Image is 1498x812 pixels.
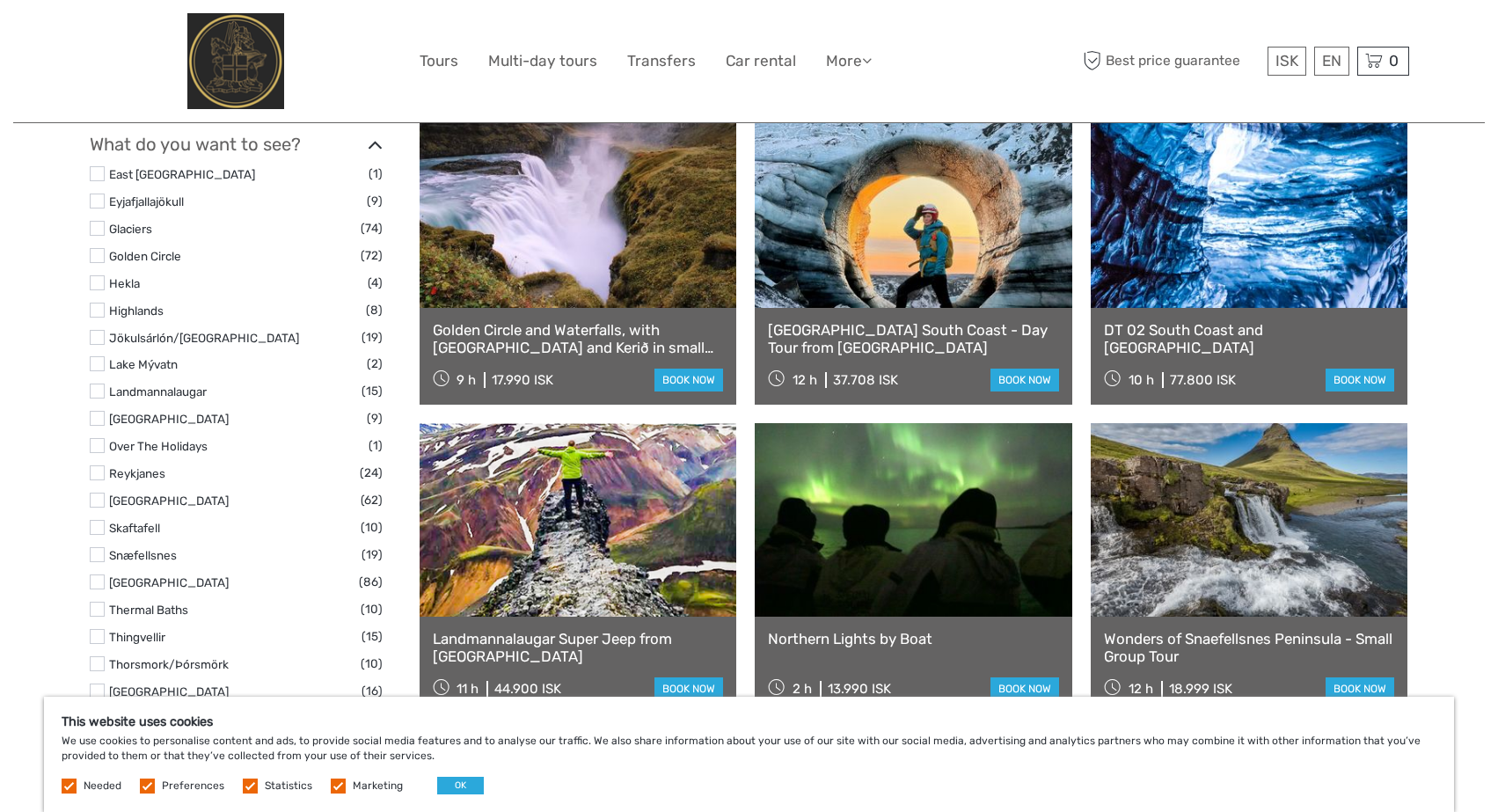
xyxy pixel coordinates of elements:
span: (19) [362,545,383,565]
span: 9 h [457,372,476,388]
span: 12 h [793,372,817,388]
span: (9) [367,408,383,428]
a: Tours [420,48,458,74]
span: (15) [362,626,383,647]
span: (72) [361,245,383,266]
a: Snæfellsnes [109,548,177,562]
span: (19) [362,327,383,347]
a: Highlands [109,304,164,318]
a: Thorsmork/Þórsmörk [109,657,229,671]
a: Eyjafjallajökull [109,194,184,208]
a: Landmannalaugar Super Jeep from [GEOGRAPHIC_DATA] [433,630,724,666]
span: Best price guarantee [1079,47,1263,76]
a: Jökulsárlón/[GEOGRAPHIC_DATA] [109,331,299,345]
p: We're away right now. Please check back later! [25,31,199,45]
a: Multi-day tours [488,48,597,74]
span: (86) [359,572,383,592]
div: 18.999 ISK [1169,681,1232,697]
span: (74) [361,218,383,238]
label: Needed [84,779,121,794]
label: Statistics [265,779,312,794]
a: DT 02 South Coast and [GEOGRAPHIC_DATA] [1104,321,1395,357]
a: More [826,48,872,74]
span: (1) [369,164,383,184]
a: Skaftafell [109,521,160,535]
span: 10 h [1129,372,1154,388]
a: Car rental [726,48,796,74]
a: East [GEOGRAPHIC_DATA] [109,167,255,181]
span: (24) [360,463,383,483]
a: Reykjanes [109,466,165,480]
span: (8) [366,300,383,320]
span: (2) [367,354,383,374]
a: [GEOGRAPHIC_DATA] [109,684,229,699]
a: Golden Circle and Waterfalls, with [GEOGRAPHIC_DATA] and Kerið in small group [433,321,724,357]
h3: What do you want to see? [90,134,383,155]
span: (1) [369,435,383,456]
div: 13.990 ISK [828,681,891,697]
a: book now [990,677,1059,700]
h5: This website uses cookies [62,714,1436,729]
div: 44.900 ISK [494,681,561,697]
a: Transfers [627,48,696,74]
a: Thingvellir [109,630,165,644]
label: Preferences [162,779,224,794]
span: (9) [367,191,383,211]
a: Glaciers [109,222,152,236]
div: 17.990 ISK [492,372,553,388]
div: EN [1314,47,1349,76]
a: [GEOGRAPHIC_DATA] [109,412,229,426]
span: (15) [362,381,383,401]
a: [GEOGRAPHIC_DATA] South Coast - Day Tour from [GEOGRAPHIC_DATA] [768,321,1059,357]
label: Marketing [353,779,403,794]
span: (10) [361,599,383,619]
a: book now [1326,677,1394,700]
a: Over The Holidays [109,439,208,453]
span: 2 h [793,681,812,697]
span: (10) [361,517,383,538]
div: 37.708 ISK [833,372,898,388]
span: (62) [361,490,383,510]
button: Open LiveChat chat widget [202,27,223,48]
a: Northern Lights by Boat [768,630,1059,647]
div: 77.800 ISK [1170,372,1236,388]
button: OK [437,777,484,794]
a: Lake Mývatn [109,357,178,371]
span: 12 h [1129,681,1153,697]
a: [GEOGRAPHIC_DATA] [109,494,229,508]
span: (10) [361,654,383,674]
div: We use cookies to personalise content and ads, to provide social media features and to analyse ou... [44,697,1454,812]
img: City Center Hotel [187,13,285,109]
span: 0 [1386,52,1401,69]
a: book now [1326,369,1394,391]
span: (4) [368,273,383,293]
a: Hekla [109,276,140,290]
a: book now [990,369,1059,391]
span: 11 h [457,681,479,697]
a: Landmannalaugar [109,384,207,399]
a: Golden Circle [109,249,181,263]
a: Wonders of Snaefellsnes Peninsula - Small Group Tour [1104,630,1395,666]
a: [GEOGRAPHIC_DATA] [109,575,229,589]
a: Thermal Baths [109,603,188,617]
span: (16) [362,681,383,701]
span: ISK [1275,52,1298,69]
a: book now [654,369,723,391]
a: book now [654,677,723,700]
